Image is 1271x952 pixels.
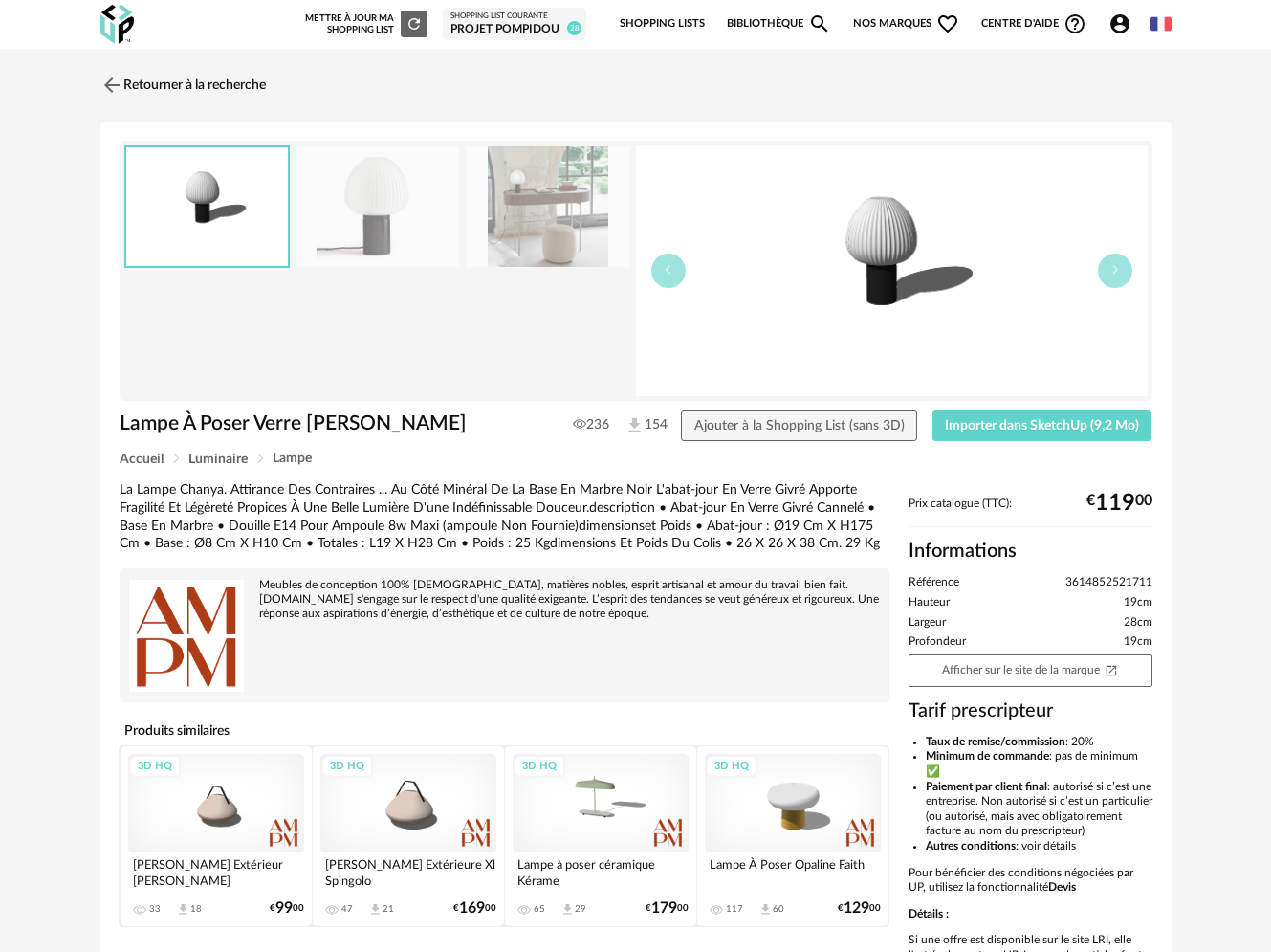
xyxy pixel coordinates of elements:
[275,902,293,915] span: 99
[926,750,1049,762] b: Minimum de commande
[909,908,949,919] b: Détails :
[296,146,460,268] img: 08a4255081ba3cf78edca1fa91fbe220.jpg
[1063,12,1086,35] span: Help Circle Outline icon
[1095,497,1135,510] span: 119
[1105,663,1118,675] span: Open In New icon
[926,749,1152,779] li: : pas de minimum ✅
[1086,497,1152,510] div: € 00
[926,780,1152,839] li: : autorisé si c’est une entreprise. Non autorisé si c’est un particulier (ou autorisé, mais avec ...
[681,410,917,441] button: Ajouter à la Shopping List (sans 3D)
[909,866,1152,896] p: Pour bénéficier des conditions négociées par UP, utilisez la fonctionnalité
[1124,595,1152,610] span: 19cm
[706,755,757,779] div: 3D HQ
[727,4,832,44] a: BibliothèqueMagnify icon
[405,19,423,29] span: Refresh icon
[646,902,689,915] div: € 00
[188,453,248,466] span: Luminaire
[149,903,161,915] div: 33
[945,419,1139,432] span: Importer dans SketchUp (9,2 Mo)
[932,410,1152,441] button: Importer dans SketchUp (9,2 Mo)
[575,903,586,915] div: 29
[726,903,743,915] div: 117
[909,698,1152,723] h3: Tarif prescripteur
[573,416,609,433] span: 236
[459,902,485,915] span: 169
[100,64,266,106] a: Retourner à la recherche
[853,4,960,44] span: Nos marques
[120,453,164,466] span: Accueil
[926,735,1152,750] li: : 20%
[651,902,677,915] span: 179
[926,839,1152,854] li: : voir détails
[909,634,966,650] span: Profondeur
[808,12,831,35] span: Magnify icon
[909,539,1152,564] h2: Informations
[926,840,1016,852] b: Autres conditions
[909,595,950,610] span: Hauteur
[625,415,645,435] img: Téléchargements
[909,497,1152,528] div: Prix catalogue (TTC):
[129,755,181,779] div: 3D HQ
[1124,634,1152,650] span: 19cm
[926,736,1065,747] b: Taux de remise/commission
[1065,575,1152,590] span: 3614852521711
[120,718,889,744] h4: Produits similaires
[909,654,1152,687] a: Afficher sur le site de la marqueOpen In New icon
[705,852,881,891] div: Lampe À Poser Opaline Faith
[383,903,394,915] div: 21
[320,852,496,891] div: [PERSON_NAME] Extérieure Xl Spingolo
[758,902,773,917] span: Download icon
[513,852,689,891] div: Lampe à poser céramique Kérame
[567,21,581,35] span: 28
[120,481,889,554] div: La Lampe Chanya. Attirance Des Contraires ... Au Côté Minéral De La Base En Marbre Noir L'abat-jo...
[176,902,190,917] span: Download icon
[305,11,427,37] div: Mettre à jour ma Shopping List
[273,452,312,465] span: Lampe
[120,410,538,436] h1: Lampe À Poser Verre [PERSON_NAME]
[981,12,1087,35] span: Centre d'aideHelp Circle Outline icon
[926,781,1047,792] b: Paiement par client final
[270,902,304,915] div: € 00
[321,755,373,779] div: 3D HQ
[450,22,579,37] div: Projet Pompidou
[625,415,648,435] span: 154
[936,12,959,35] span: Heart Outline icon
[100,74,123,97] img: svg+xml;base64,PHN2ZyB3aWR0aD0iMjQiIGhlaWdodD0iMjQiIHZpZXdCb3g9IjAgMCAyNCAyNCIgZmlsbD0ibm9uZSIgeG...
[453,902,496,915] div: € 00
[120,452,1152,466] div: Breadcrumb
[313,746,504,927] a: 3D HQ [PERSON_NAME] Extérieure Xl Spingolo 47 Download icon 21 €16900
[341,903,353,915] div: 47
[505,746,696,927] a: 3D HQ Lampe à poser céramique Kérame 65 Download icon 29 €17900
[450,11,579,21] div: Shopping List courante
[450,11,579,36] a: Shopping List courante Projet Pompidou 28
[368,902,383,917] span: Download icon
[121,746,312,927] a: 3D HQ [PERSON_NAME] Extérieur [PERSON_NAME] 33 Download icon 18 €9900
[560,902,575,917] span: Download icon
[1108,12,1140,35] span: Account Circle icon
[1150,13,1172,34] img: fr
[620,4,705,44] a: Shopping Lists
[126,147,289,267] img: thumbnail.png
[909,575,959,590] span: Référence
[534,903,545,915] div: 65
[514,755,565,779] div: 3D HQ
[838,902,881,915] div: € 00
[100,5,134,44] img: OXP
[694,419,905,432] span: Ajouter à la Shopping List (sans 3D)
[636,145,1148,396] img: thumbnail.png
[129,578,244,693] img: brand logo
[466,146,630,268] img: 52325d7d707485275d854052b9074164.jpg
[844,902,869,915] span: 129
[1124,615,1152,631] span: 28cm
[190,903,202,915] div: 18
[1048,881,1076,893] b: Devis
[697,746,888,927] a: 3D HQ Lampe À Poser Opaline Faith 117 Download icon 60 €12900
[773,903,784,915] div: 60
[909,615,946,631] span: Largeur
[128,852,304,891] div: [PERSON_NAME] Extérieur [PERSON_NAME]
[1108,12,1131,35] span: Account Circle icon
[129,578,880,621] div: Meubles de conception 100% [DEMOGRAPHIC_DATA], matières nobles, esprit artisanal et amour du trav...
